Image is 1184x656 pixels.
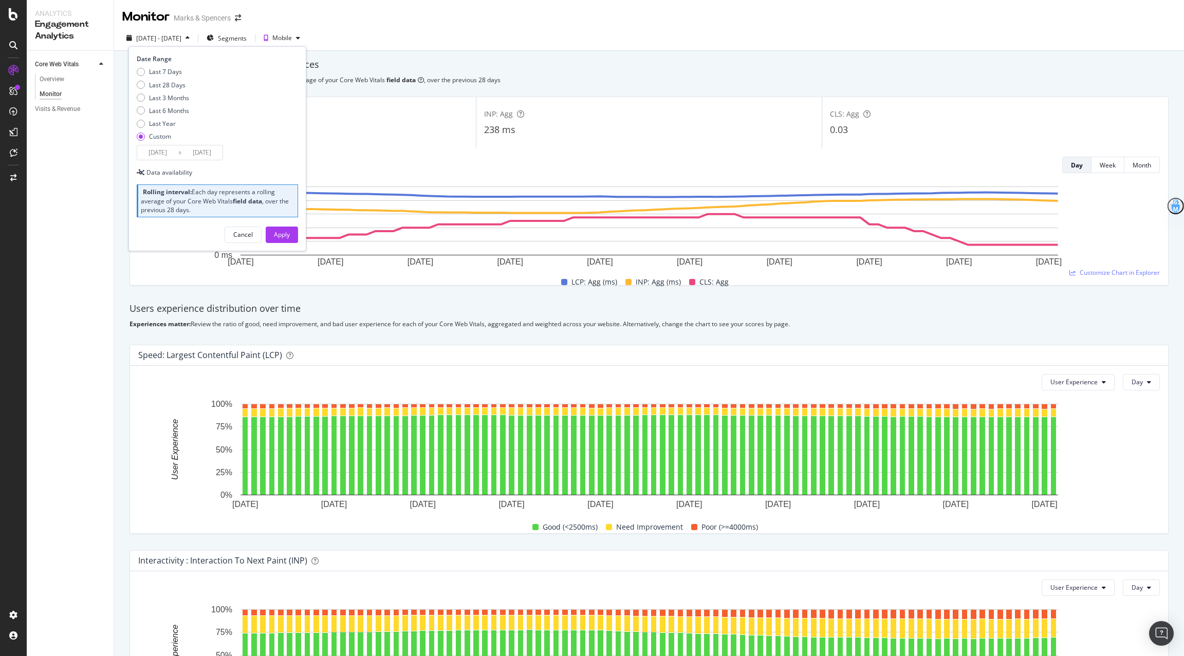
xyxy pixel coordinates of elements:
button: Mobile [260,30,304,46]
div: Last 28 Days [149,81,186,89]
span: User Experience [1050,378,1098,386]
text: [DATE] [497,257,523,266]
input: Start Date [137,145,178,160]
a: Monitor [40,89,106,100]
div: Month [1133,161,1151,170]
div: Cancel [233,230,253,239]
a: Core Web Vitals [35,59,96,70]
text: 100% [211,400,232,408]
button: [DATE] - [DATE] [122,30,194,46]
div: Day [1071,161,1083,170]
text: [DATE] [854,500,880,509]
button: Month [1124,157,1160,173]
b: Rolling interval: [143,188,192,196]
div: Each day represents a rolling average of your Core Web Vitals , over the previous 28 days. [141,188,295,214]
span: Good (<2500ms) [543,521,598,533]
button: Segments [202,30,251,46]
text: [DATE] [318,257,343,266]
span: 0.03 [830,123,848,136]
span: Day [1132,378,1143,386]
a: Overview [40,74,106,85]
text: [DATE] [1031,500,1057,509]
span: 238 ms [484,123,515,136]
text: [DATE] [232,500,258,509]
span: CLS: Agg [699,276,729,288]
div: Last 3 Months [149,93,189,102]
button: Week [1091,157,1124,173]
div: Last Year [149,119,176,128]
text: [DATE] [587,257,613,266]
button: Day [1123,579,1160,596]
text: [DATE] [498,500,524,509]
div: Monitor [40,89,62,100]
div: Speed: Largest Contentful Paint (LCP) [138,350,282,360]
a: Customize Chart in Explorer [1069,268,1160,277]
span: User Experience [1050,583,1098,592]
div: arrow-right-arrow-left [235,14,241,22]
input: End Date [181,145,223,160]
div: Last Year [137,119,189,128]
span: INP: Agg [484,109,513,119]
div: Marks & Spencers [174,13,231,23]
div: Monitor [122,8,170,26]
text: [DATE] [410,500,436,509]
div: Visits & Revenue [35,104,80,115]
text: [DATE] [408,257,433,266]
span: Day [1132,583,1143,592]
div: Date Range [137,54,295,63]
div: Last 3 Months [137,93,189,102]
button: User Experience [1042,374,1115,390]
div: Last 28 Days [137,81,189,89]
text: 25% [216,468,232,477]
div: Open Intercom Messenger [1149,621,1174,646]
div: Apply [274,230,290,239]
text: [DATE] [946,257,972,266]
text: [DATE] [765,500,791,509]
span: Need Improvement [616,521,683,533]
div: Users experience distribution over time [129,302,1169,315]
text: 0 ms [214,251,232,259]
span: INP: Agg (ms) [636,276,681,288]
text: [DATE] [677,257,702,266]
text: 75% [216,628,232,636]
text: [DATE] [856,257,882,266]
div: Last 6 Months [137,106,189,115]
div: Monitor your Core Web Vitals Performances [128,58,1170,71]
button: Day [1123,374,1160,390]
svg: A chart. [138,181,1160,268]
button: User Experience [1042,579,1115,596]
text: User Experience [171,419,179,480]
text: [DATE] [676,500,702,509]
text: 100% [211,605,232,614]
div: Analytics [35,8,105,18]
text: [DATE] [587,500,613,509]
div: Week [1100,161,1116,170]
svg: A chart. [138,399,1160,513]
div: Last 6 Months [149,106,189,115]
div: Engagement Analytics [35,18,105,42]
text: [DATE] [1036,257,1062,266]
text: 50% [216,445,232,454]
div: Mobile [272,35,292,41]
b: Experiences matter: [129,320,191,328]
b: field data [386,76,416,84]
div: Review the ratio of good, need improvement, and bad user experience for each of your Core Web Vit... [129,320,1169,328]
a: Visits & Revenue [35,104,106,115]
text: [DATE] [321,500,347,509]
button: Day [1062,157,1091,173]
text: 0% [220,491,232,499]
div: Data availability [146,168,192,177]
button: Cancel [225,227,262,243]
b: field data [233,197,262,205]
span: CLS: Agg [830,109,859,119]
div: Last 7 Days [137,67,189,76]
div: Custom [137,132,189,141]
text: [DATE] [943,500,969,509]
span: [DATE] - [DATE] [136,34,181,43]
div: Last 7 Days [149,67,182,76]
span: Segments [218,34,247,43]
div: Overview [40,74,64,85]
div: Each day represents a rolling average of your Core Web Vitals , over the previous 28 days [128,76,1170,84]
